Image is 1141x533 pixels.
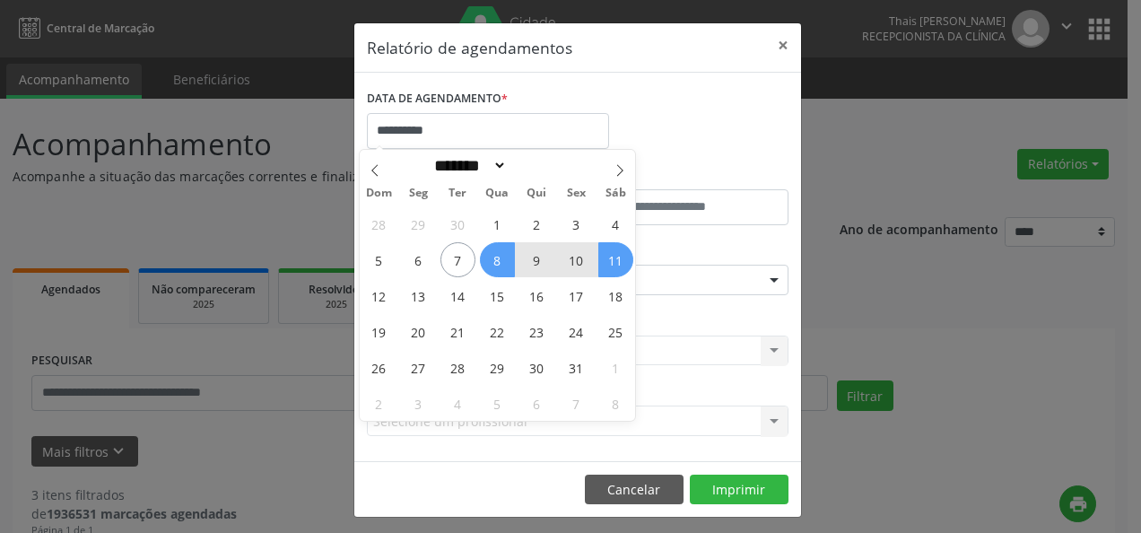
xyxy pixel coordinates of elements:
[398,188,438,199] span: Seg
[582,162,788,189] label: ATÉ
[429,156,508,175] select: Month
[361,386,396,421] span: Novembro 2, 2025
[598,242,633,277] span: Outubro 11, 2025
[598,314,633,349] span: Outubro 25, 2025
[361,242,396,277] span: Outubro 5, 2025
[480,386,515,421] span: Novembro 5, 2025
[585,475,684,505] button: Cancelar
[519,278,554,313] span: Outubro 16, 2025
[556,188,596,199] span: Sex
[440,242,475,277] span: Outubro 7, 2025
[401,350,436,385] span: Outubro 27, 2025
[480,350,515,385] span: Outubro 29, 2025
[440,314,475,349] span: Outubro 21, 2025
[360,188,399,199] span: Dom
[519,314,554,349] span: Outubro 23, 2025
[438,188,477,199] span: Ter
[477,188,517,199] span: Qua
[559,314,594,349] span: Outubro 24, 2025
[519,242,554,277] span: Outubro 9, 2025
[598,350,633,385] span: Novembro 1, 2025
[401,206,436,241] span: Setembro 29, 2025
[480,314,515,349] span: Outubro 22, 2025
[517,188,556,199] span: Qui
[367,36,572,59] h5: Relatório de agendamentos
[401,386,436,421] span: Novembro 3, 2025
[367,85,508,113] label: DATA DE AGENDAMENTO
[598,386,633,421] span: Novembro 8, 2025
[401,278,436,313] span: Outubro 13, 2025
[596,188,635,199] span: Sáb
[559,278,594,313] span: Outubro 17, 2025
[519,386,554,421] span: Novembro 6, 2025
[401,314,436,349] span: Outubro 20, 2025
[401,242,436,277] span: Outubro 6, 2025
[480,278,515,313] span: Outubro 15, 2025
[519,350,554,385] span: Outubro 30, 2025
[440,350,475,385] span: Outubro 28, 2025
[440,206,475,241] span: Setembro 30, 2025
[598,278,633,313] span: Outubro 18, 2025
[559,350,594,385] span: Outubro 31, 2025
[361,278,396,313] span: Outubro 12, 2025
[507,156,566,175] input: Year
[440,278,475,313] span: Outubro 14, 2025
[559,242,594,277] span: Outubro 10, 2025
[519,206,554,241] span: Outubro 2, 2025
[559,206,594,241] span: Outubro 3, 2025
[361,206,396,241] span: Setembro 28, 2025
[598,206,633,241] span: Outubro 4, 2025
[480,206,515,241] span: Outubro 1, 2025
[480,242,515,277] span: Outubro 8, 2025
[440,386,475,421] span: Novembro 4, 2025
[559,386,594,421] span: Novembro 7, 2025
[361,314,396,349] span: Outubro 19, 2025
[765,23,801,67] button: Close
[361,350,396,385] span: Outubro 26, 2025
[690,475,788,505] button: Imprimir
